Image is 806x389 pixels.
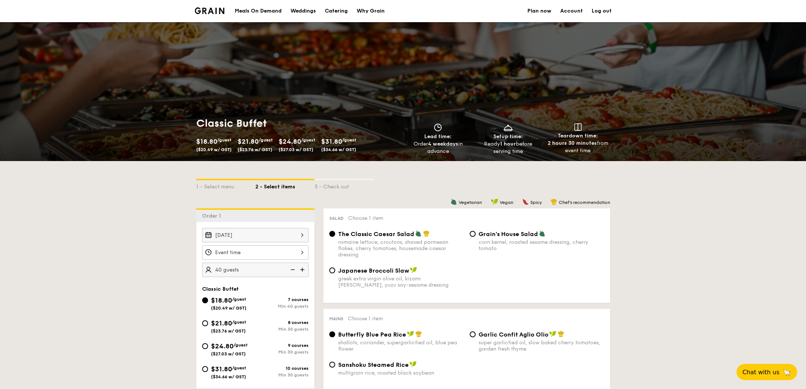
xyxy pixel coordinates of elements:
span: Choose 1 item [348,215,383,221]
span: Setup time: [493,133,523,140]
span: /guest [234,342,248,348]
span: $24.80 [211,342,234,350]
span: $18.80 [211,296,232,304]
img: icon-vegetarian.fe4039eb.svg [539,230,545,237]
strong: 4 weekdays [428,141,458,147]
div: Min 30 guests [255,327,309,332]
h1: Classic Buffet [196,117,400,130]
input: Grain's House Saladcorn kernel, roasted sesame dressing, cherry tomato [470,231,476,237]
span: /guest [342,137,356,143]
div: greek extra virgin olive oil, kizami [PERSON_NAME], yuzu soy-sesame dressing [338,276,464,288]
div: Min 40 guests [255,304,309,309]
a: Logotype [195,7,225,14]
span: Lead time: [424,133,452,140]
input: Number of guests [202,263,309,277]
input: Garlic Confit Aglio Oliosuper garlicfied oil, slow baked cherry tomatoes, garden fresh thyme [470,331,476,337]
div: Min 30 guests [255,349,309,355]
span: Garlic Confit Aglio Olio [479,331,548,338]
img: icon-clock.2db775ea.svg [432,123,443,132]
div: Ready before serving time [476,140,540,155]
img: icon-vegetarian.fe4039eb.svg [415,230,422,237]
div: Min 30 guests [255,372,309,378]
img: icon-vegan.f8ff3823.svg [491,198,498,205]
img: icon-vegan.f8ff3823.svg [549,331,557,337]
span: ($23.76 w/ GST) [211,328,246,334]
div: 7 courses [255,297,309,302]
input: Event date [202,228,309,242]
span: ($20.49 w/ GST) [196,147,232,152]
div: 10 courses [255,366,309,371]
span: Japanese Broccoli Slaw [338,267,409,274]
span: Vegetarian [459,200,482,205]
input: $18.80/guest($20.49 w/ GST)7 coursesMin 40 guests [202,297,208,303]
input: The Classic Caesar Saladromaine lettuce, croutons, shaved parmesan flakes, cherry tomatoes, house... [329,231,335,237]
span: Grain's House Salad [479,231,538,238]
img: icon-reduce.1d2dbef1.svg [286,263,297,277]
span: ($20.49 w/ GST) [211,306,246,311]
button: Chat with us🦙 [737,364,797,380]
img: icon-chef-hat.a58ddaea.svg [415,331,422,337]
span: $21.80 [211,319,232,327]
img: icon-spicy.37a8142b.svg [522,198,529,205]
div: corn kernel, roasted sesame dressing, cherry tomato [479,239,604,252]
span: The Classic Caesar Salad [338,231,414,238]
span: /guest [232,297,246,302]
span: /guest [232,320,246,325]
span: ($34.66 w/ GST) [211,374,246,379]
div: 1 - Select menu [196,180,255,191]
div: from event time [546,140,610,154]
img: icon-add.58712e84.svg [297,263,309,277]
span: /guest [301,137,315,143]
input: Sanshoku Steamed Ricemultigrain rice, roasted black soybean [329,362,335,368]
input: $24.80/guest($27.03 w/ GST)9 coursesMin 30 guests [202,343,208,349]
img: icon-chef-hat.a58ddaea.svg [423,230,430,237]
strong: 2 hours 30 minutes [548,140,597,146]
div: shallots, coriander, supergarlicfied oil, blue pea flower [338,339,464,352]
input: $31.80/guest($34.66 w/ GST)10 coursesMin 30 guests [202,366,208,372]
span: Choose 1 item [348,315,383,322]
div: 9 courses [255,343,309,348]
span: ($34.66 w/ GST) [321,147,356,152]
img: Grain [195,7,225,14]
img: icon-vegetarian.fe4039eb.svg [450,198,457,205]
div: 8 courses [255,320,309,325]
span: Salad [329,216,344,221]
span: Sanshoku Steamed Rice [338,361,409,368]
span: /guest [232,365,246,371]
img: icon-vegan.f8ff3823.svg [410,267,417,273]
span: Vegan [500,200,513,205]
div: 2 - Select items [255,180,314,191]
img: icon-chef-hat.a58ddaea.svg [558,331,564,337]
div: 3 - Check out [314,180,374,191]
img: icon-vegan.f8ff3823.svg [409,361,417,368]
input: $21.80/guest($23.76 w/ GST)8 coursesMin 30 guests [202,320,208,326]
span: Chef's recommendation [559,200,610,205]
span: ($27.03 w/ GST) [279,147,313,152]
img: icon-teardown.65201eee.svg [574,123,582,131]
span: Mains [329,316,343,321]
span: Chat with us [742,369,779,376]
strong: 1 hour [500,141,516,147]
span: Butterfly Blue Pea Rice [338,331,406,338]
div: super garlicfied oil, slow baked cherry tomatoes, garden fresh thyme [479,339,604,352]
span: $31.80 [321,137,342,146]
span: $21.80 [238,137,259,146]
span: Spicy [530,200,542,205]
input: Japanese Broccoli Slawgreek extra virgin olive oil, kizami [PERSON_NAME], yuzu soy-sesame dressing [329,267,335,273]
img: icon-chef-hat.a58ddaea.svg [551,198,557,205]
span: ($27.03 w/ GST) [211,351,246,356]
img: icon-dish.430c3a2e.svg [503,123,514,132]
span: 🦙 [782,368,791,376]
input: Event time [202,245,309,260]
img: icon-vegan.f8ff3823.svg [407,331,414,337]
span: $18.80 [196,137,217,146]
span: ($23.76 w/ GST) [238,147,272,152]
div: romaine lettuce, croutons, shaved parmesan flakes, cherry tomatoes, housemade caesar dressing [338,239,464,258]
span: Order 1 [202,213,224,219]
span: /guest [259,137,273,143]
span: Teardown time: [558,133,598,139]
span: Classic Buffet [202,286,239,292]
div: Order in advance [406,140,470,155]
div: multigrain rice, roasted black soybean [338,370,464,376]
input: Butterfly Blue Pea Riceshallots, coriander, supergarlicfied oil, blue pea flower [329,331,335,337]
